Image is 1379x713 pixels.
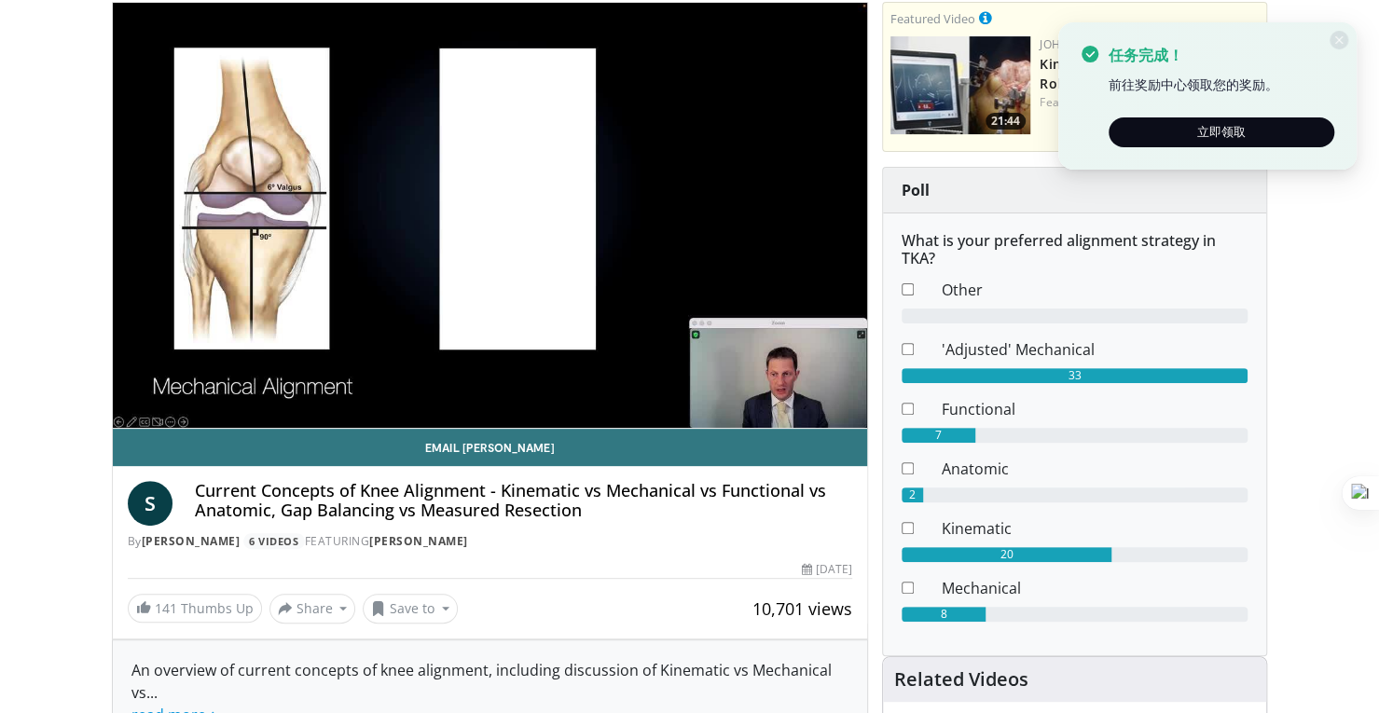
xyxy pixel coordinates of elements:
[928,398,1262,420] dd: Functional
[128,594,262,623] a: 141 Thumbs Up
[928,458,1262,480] dd: Anatomic
[928,338,1262,361] dd: 'Adjusted' Mechanical
[142,533,241,549] a: [PERSON_NAME]
[363,594,458,624] button: Save to
[902,232,1248,267] h6: What is your preferred alignment strategy in TKA?
[243,533,305,549] a: 6 Videos
[128,481,172,526] a: S
[113,429,868,466] a: Email [PERSON_NAME]
[890,36,1030,134] a: 21:44
[902,547,1111,562] div: 20
[894,668,1028,691] h4: Related Videos
[369,533,468,549] a: [PERSON_NAME]
[902,487,923,502] div: 2
[902,368,1248,383] div: 33
[902,607,986,622] div: 8
[1040,36,1217,52] a: Johnson & Johnson MedTech
[928,517,1262,540] dd: Kinematic
[113,3,868,429] video-js: Video Player
[195,481,853,521] h4: Current Concepts of Knee Alignment - Kinematic vs Mechanical vs Functional vs Anatomic, Gap Balan...
[1040,94,1259,111] div: Feat.
[928,577,1262,599] dd: Mechanical
[1040,55,1213,92] a: Kinematic Alignment using Robotics Technology
[902,180,930,200] strong: Poll
[890,36,1030,134] img: 85482610-0380-4aae-aa4a-4a9be0c1a4f1.150x105_q85_crop-smart_upscale.jpg
[890,10,975,27] small: Featured Video
[128,533,853,550] div: By FEATURING
[928,279,1262,301] dd: Other
[986,113,1026,130] span: 21:44
[752,597,852,620] span: 10,701 views
[802,561,852,578] div: [DATE]
[155,599,177,617] span: 141
[269,594,356,624] button: Share
[902,428,975,443] div: 7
